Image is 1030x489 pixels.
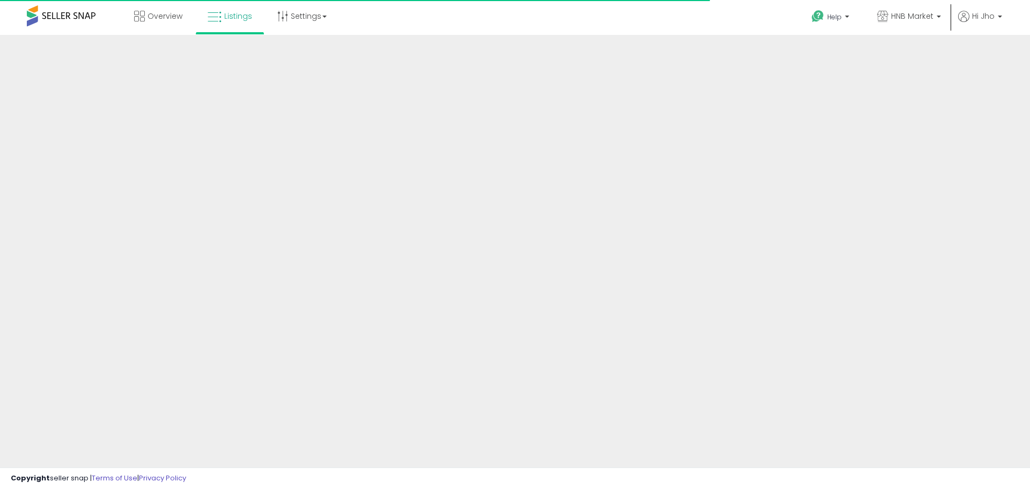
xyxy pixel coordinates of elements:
strong: Copyright [11,473,50,483]
i: Get Help [811,10,825,23]
span: Overview [148,11,182,21]
span: Listings [224,11,252,21]
a: Help [803,2,860,35]
span: HNB Market [891,11,933,21]
a: Privacy Policy [139,473,186,483]
span: Help [827,12,842,21]
div: seller snap | | [11,473,186,484]
span: Hi Jho [972,11,995,21]
a: Terms of Use [92,473,137,483]
a: Hi Jho [958,11,1002,35]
